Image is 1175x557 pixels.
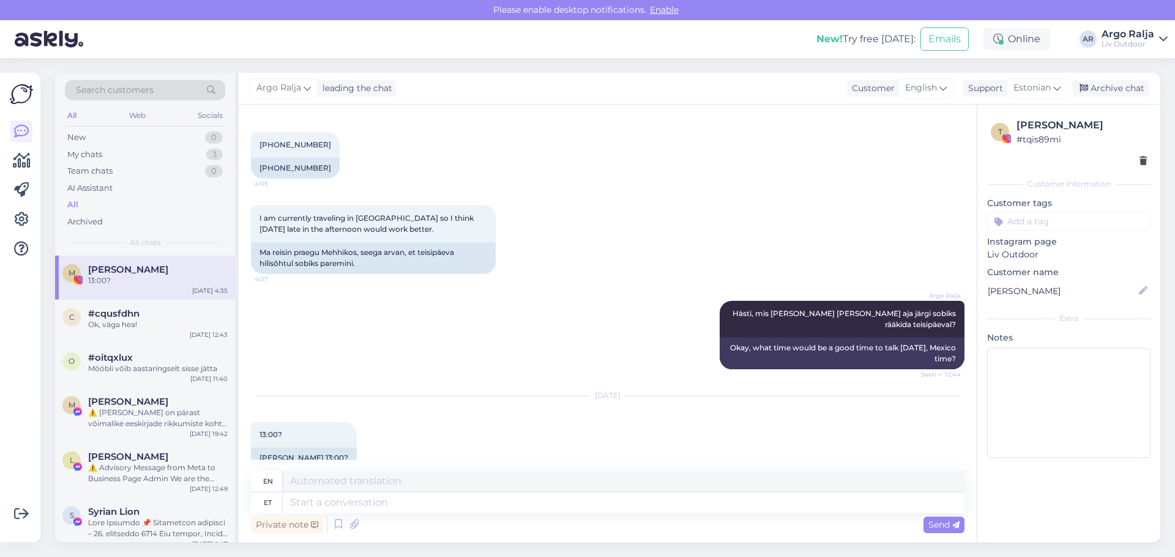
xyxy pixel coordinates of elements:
div: Liv Outdoor [1102,39,1154,49]
span: Hästi, mis [PERSON_NAME] [PERSON_NAME] aja järgi sobiks rääkida teisipäeval? [733,309,958,329]
div: Team chats [67,165,113,177]
div: ⚠️ [PERSON_NAME] on pärast võimalike eeskirjade rikkumiste kohta käivat teavitust lisatud ajutist... [88,407,228,429]
span: Maribel Lopez [88,264,168,275]
b: New! [816,33,843,45]
p: Instagram page [987,235,1151,248]
div: Support [963,82,1003,95]
div: Try free [DATE]: [816,32,916,46]
span: #cqusfdhn [88,308,140,319]
div: My chats [67,149,102,161]
div: [DATE] 19:42 [190,429,228,438]
span: #oitqxlux [88,352,133,363]
p: Customer tags [987,197,1151,210]
div: [DATE] 12:43 [190,330,228,339]
span: L [70,456,74,465]
span: 4:07 [255,275,300,284]
p: Liv Outdoor [987,248,1151,261]
div: Web [127,108,148,124]
div: [PERSON_NAME] [1016,118,1147,133]
input: Add name [988,284,1136,298]
span: Estonian [1013,81,1051,95]
div: Customer [847,82,895,95]
span: Seen ✓ 12:44 [915,370,961,379]
p: Customer name [987,266,1151,279]
span: [PHONE_NUMBER] [259,140,331,149]
span: M [69,400,75,410]
span: Enable [646,4,682,15]
div: Lore Ipsumdo 📌 Sitametcon adipisci – 26. elitseddo 6714 Eiu tempor, Incid utlabo etdol magn aliqu... [88,517,228,539]
div: Archived [67,216,103,228]
button: Emails [920,28,969,51]
div: Argo Ralja [1102,29,1154,39]
span: Massimo Poggiali [88,396,168,407]
span: Argo Ralja [256,81,301,95]
div: Archive chat [1072,80,1149,97]
div: en [263,471,273,492]
div: [DATE] 12:49 [190,484,228,493]
div: AI Assistant [67,182,113,194]
div: [PHONE_NUMBER] [251,158,340,179]
span: S [70,511,74,520]
p: Notes [987,331,1151,344]
div: # tqis89mi [1016,133,1147,146]
div: New [67,131,86,144]
div: 0 [205,165,223,177]
span: Liz Armstrong [88,451,168,462]
div: [DATE] 11:40 [190,374,228,383]
div: Mööbli võib aastaringselt sisse jätta [88,363,228,374]
span: I am currently traveling in [GEOGRAPHIC_DATA] so I think [DATE] late in the afternoon would work ... [259,213,476,234]
div: Socials [195,108,225,124]
div: [DATE] 4:35 [192,286,228,295]
div: AR [1080,31,1097,48]
div: ⚠️ Advisory Message from Meta to Business Page Admin We are the Meta Community Care Division. Fol... [88,462,228,484]
div: Ok, väga hea! [88,319,228,330]
span: Syrian Lion [88,506,140,517]
img: Askly Logo [10,83,33,106]
span: 13:00? [259,430,282,439]
div: All [67,199,78,211]
div: [PERSON_NAME] 13:00? [251,448,357,468]
div: Customer information [987,179,1151,190]
span: All chats [130,237,161,248]
div: [DATE] [251,390,964,401]
div: [DATE] 9:47 [192,539,228,548]
span: t [998,127,1002,136]
a: Argo RaljaLiv Outdoor [1102,29,1168,49]
div: et [264,492,272,513]
span: c [69,312,75,322]
div: 3 [206,149,223,161]
div: All [65,108,79,124]
div: 13:00? [88,275,228,286]
span: Send [928,519,960,530]
div: Private note [251,517,323,533]
span: English [905,81,937,95]
div: Extra [987,313,1151,324]
input: Add a tag [987,212,1151,231]
div: Online [983,28,1050,50]
div: Ma reisin praegu Mehhikos, seega arvan, et teisipäeva hilisõhtul sobiks paremini. [251,242,496,274]
span: Search customers [76,84,154,97]
div: leading the chat [318,82,392,95]
span: 4:05 [255,179,300,188]
span: Argo Ralja [915,291,961,300]
div: Okay, what time would be a good time to talk [DATE], Mexico time? [720,338,964,369]
span: M [69,268,75,278]
span: o [69,356,75,366]
div: 0 [205,131,223,144]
